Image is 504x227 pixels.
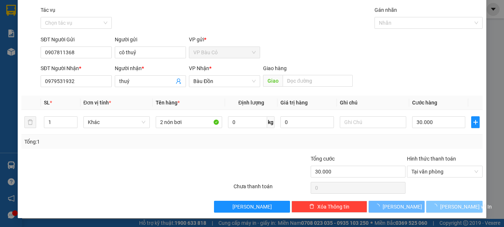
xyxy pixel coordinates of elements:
[472,119,479,125] span: plus
[83,100,111,106] span: Đơn vị tính
[189,35,260,44] div: VP gửi
[411,166,478,177] span: Tại văn phòng
[311,156,335,162] span: Tổng cước
[71,24,131,34] div: 0382399026
[317,203,349,211] span: Xóa Thông tin
[193,47,256,58] span: VP Bàu Cỏ
[6,54,131,63] div: Tên hàng: 1KIEN ( : 1 )
[263,75,283,87] span: Giao
[432,204,440,209] span: loading
[263,65,287,71] span: Giao hàng
[280,100,308,106] span: Giá trị hàng
[291,201,367,213] button: deleteXóa Thông tin
[189,65,209,71] span: VP Nhận
[71,15,131,24] div: sương
[115,35,186,44] div: Người gửi
[115,64,186,72] div: Người nhận
[6,6,66,24] div: Lý Thường Kiệt
[176,78,182,84] span: user-add
[412,100,437,106] span: Cước hàng
[70,41,80,48] span: CC :
[214,201,290,213] button: [PERSON_NAME]
[193,76,256,87] span: Bàu Đồn
[337,96,409,110] th: Ghi chú
[340,116,406,128] input: Ghi Chú
[426,201,483,213] button: [PERSON_NAME] và In
[24,138,195,146] div: Tổng: 1
[267,116,275,128] span: kg
[309,204,314,210] span: delete
[374,204,383,209] span: loading
[73,53,83,63] span: SL
[156,100,180,106] span: Tên hàng
[407,156,456,162] label: Hình thức thanh toán
[280,116,334,128] input: 0
[238,100,264,106] span: Định lượng
[232,203,272,211] span: [PERSON_NAME]
[374,7,397,13] label: Gán nhãn
[70,39,132,49] div: 60.000
[71,7,89,15] span: Nhận:
[41,35,112,44] div: SĐT Người Gửi
[440,203,492,211] span: [PERSON_NAME] và In
[41,64,112,72] div: SĐT Người Nhận
[24,116,36,128] button: delete
[71,6,131,15] div: VP Bàu Cỏ
[233,182,310,195] div: Chưa thanh toán
[88,117,145,128] span: Khác
[383,203,422,211] span: [PERSON_NAME]
[283,75,353,87] input: Dọc đường
[156,116,222,128] input: VD: Bàn, Ghế
[6,7,18,15] span: Gửi:
[369,201,425,213] button: [PERSON_NAME]
[471,116,480,128] button: plus
[41,7,55,13] label: Tác vụ
[44,100,50,106] span: SL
